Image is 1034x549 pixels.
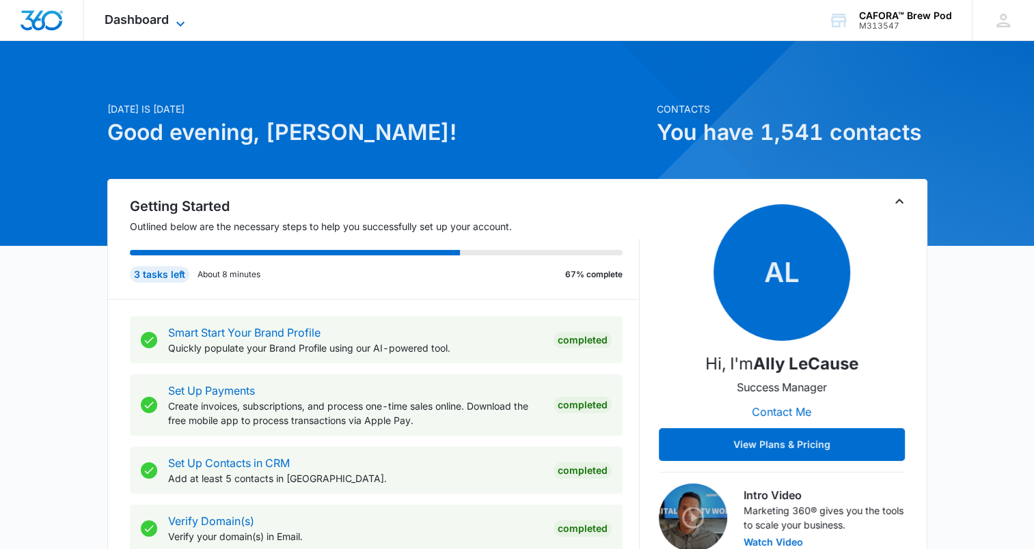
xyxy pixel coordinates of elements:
[168,384,255,397] a: Set Up Payments
[659,428,905,461] button: View Plans & Pricing
[705,352,858,376] p: Hi, I'm
[168,471,543,485] p: Add at least 5 contacts in [GEOGRAPHIC_DATA].
[130,196,640,216] h2: Getting Started
[130,219,640,234] p: Outlined below are the necessary steps to help you successfully set up your account.
[554,520,612,537] div: Completed
[168,456,290,470] a: Set Up Contacts in CRM
[744,503,905,532] p: Marketing 360® gives you the tools to scale your business.
[565,268,623,281] p: 67% complete
[657,102,927,116] p: Contacts
[107,116,649,149] h1: Good evening, [PERSON_NAME]!
[859,21,952,31] div: account id
[168,514,254,528] a: Verify Domain(s)
[744,537,803,547] button: Watch Video
[168,399,543,427] p: Create invoices, subscriptions, and process one-time sales online. Download the free mobile app t...
[168,326,321,339] a: Smart Start Your Brand Profile
[891,193,908,210] button: Toggle Collapse
[554,397,612,413] div: Completed
[107,102,649,116] p: [DATE] is [DATE]
[713,204,850,341] span: AL
[657,116,927,149] h1: You have 1,541 contacts
[130,266,189,283] div: 3 tasks left
[753,354,858,374] strong: Ally LeCause
[738,395,825,428] button: Contact Me
[105,12,169,27] span: Dashboard
[859,10,952,21] div: account name
[168,341,543,355] p: Quickly populate your Brand Profile using our AI-powered tool.
[744,487,905,503] h3: Intro Video
[554,332,612,348] div: Completed
[198,268,260,281] p: About 8 minutes
[737,379,827,395] p: Success Manager
[554,462,612,479] div: Completed
[168,529,543,544] p: Verify your domain(s) in Email.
